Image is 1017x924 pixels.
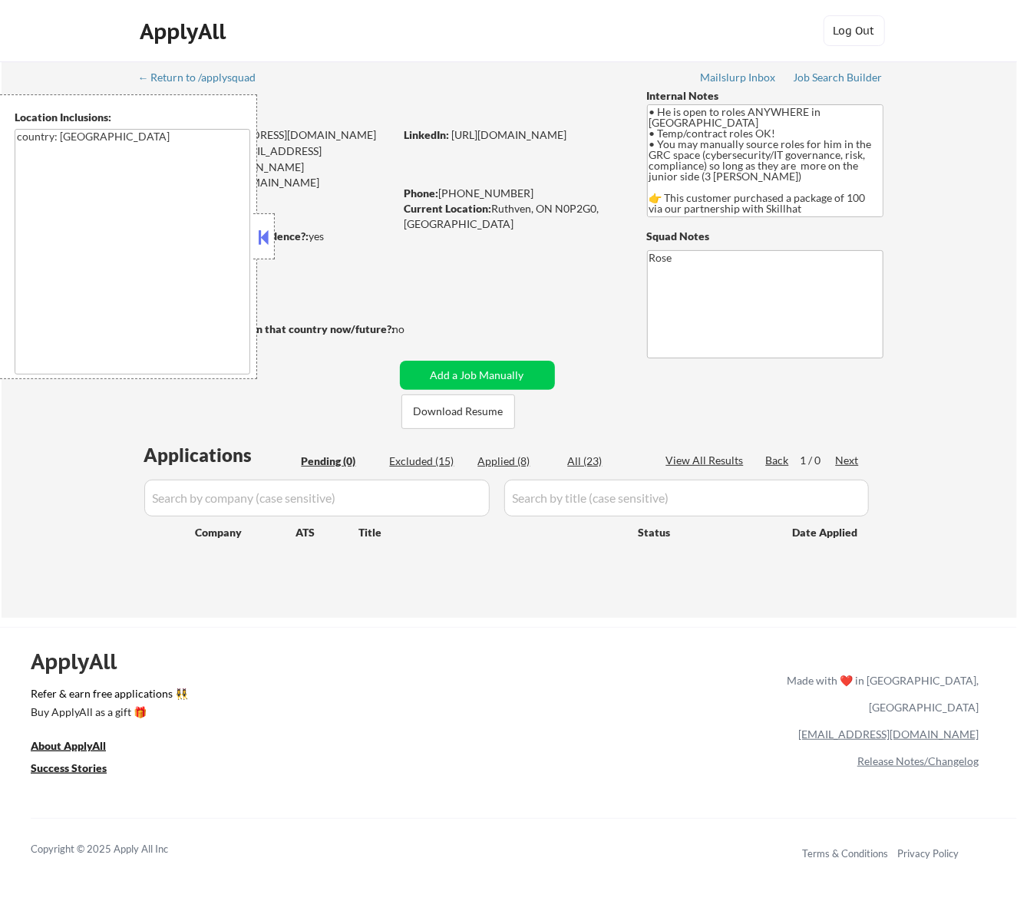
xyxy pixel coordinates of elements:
[296,525,359,540] div: ATS
[781,667,979,721] div: Made with ❤️ in [GEOGRAPHIC_DATA], [GEOGRAPHIC_DATA]
[31,761,127,780] a: Success Stories
[666,453,748,468] div: View All Results
[31,761,107,774] u: Success Stories
[404,202,492,215] strong: Current Location:
[793,525,860,540] div: Date Applied
[639,518,771,546] div: Status
[404,201,622,231] div: Ruthven, ON N0P2G0, [GEOGRAPHIC_DATA]
[794,71,883,87] a: Job Search Builder
[31,739,106,752] u: About ApplyAll
[568,454,645,469] div: All (23)
[140,18,231,45] div: ApplyAll
[647,229,883,244] div: Squad Notes
[401,394,515,429] button: Download Resume
[404,128,450,141] strong: LinkedIn:
[504,480,869,516] input: Search by title (case sensitive)
[144,480,490,516] input: Search by company (case sensitive)
[824,15,885,46] button: Log Out
[144,446,296,464] div: Applications
[798,728,979,741] a: [EMAIL_ADDRESS][DOMAIN_NAME]
[801,453,836,468] div: 1 / 0
[138,71,271,87] a: ← Return to /applysquad
[302,454,378,469] div: Pending (0)
[701,71,778,87] a: Mailslurp Inbox
[31,842,207,857] div: Copyright © 2025 Apply All Inc
[390,454,467,469] div: Excluded (15)
[15,110,251,125] div: Location Inclusions:
[404,186,439,200] strong: Phone:
[31,705,184,724] a: Buy ApplyAll as a gift 🎁
[836,453,860,468] div: Next
[31,738,127,757] a: About ApplyAll
[196,525,296,540] div: Company
[31,648,134,675] div: ApplyAll
[452,128,567,141] a: [URL][DOMAIN_NAME]
[400,361,555,390] button: Add a Job Manually
[31,707,184,718] div: Buy ApplyAll as a gift 🎁
[31,688,466,705] a: Refer & earn free applications 👯‍♀️
[857,754,979,767] a: Release Notes/Changelog
[897,847,959,860] a: Privacy Policy
[647,88,883,104] div: Internal Notes
[393,322,437,337] div: no
[766,453,791,468] div: Back
[794,72,883,83] div: Job Search Builder
[802,847,888,860] a: Terms & Conditions
[140,100,455,119] div: [PERSON_NAME]
[478,454,555,469] div: Applied (8)
[701,72,778,83] div: Mailslurp Inbox
[359,525,624,540] div: Title
[404,186,622,201] div: [PHONE_NUMBER]
[138,72,271,83] div: ← Return to /applysquad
